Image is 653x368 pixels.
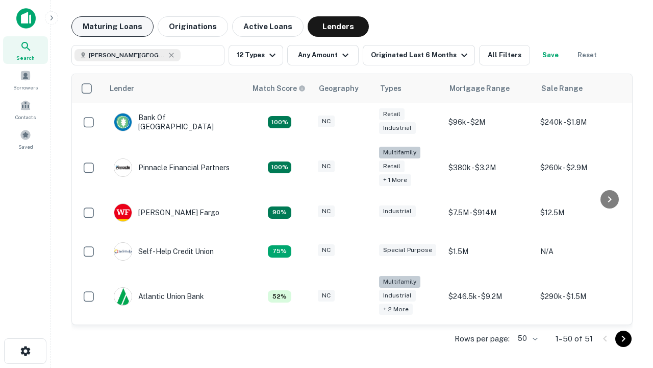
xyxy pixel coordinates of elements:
[455,333,510,345] p: Rows per page:
[253,83,306,94] div: Capitalize uses an advanced AI algorithm to match your search with the best lender. The match sco...
[3,96,48,123] a: Contacts
[16,54,35,62] span: Search
[379,122,416,134] div: Industrial
[374,74,443,103] th: Types
[379,276,420,288] div: Multifamily
[308,16,369,37] button: Lenders
[229,45,283,65] button: 12 Types
[232,16,304,37] button: Active Loans
[443,74,535,103] th: Mortgage Range
[110,82,134,95] div: Lender
[379,290,416,302] div: Industrial
[16,8,36,29] img: capitalize-icon.png
[379,147,420,158] div: Multifamily
[114,203,219,222] div: [PERSON_NAME] Fargo
[379,304,413,315] div: + 2 more
[443,142,535,193] td: $380k - $3.2M
[89,51,165,60] span: [PERSON_NAME][GEOGRAPHIC_DATA], [GEOGRAPHIC_DATA]
[535,74,627,103] th: Sale Range
[443,271,535,323] td: $246.5k - $9.2M
[443,103,535,142] td: $96k - $2M
[3,125,48,153] a: Saved
[318,290,335,302] div: NC
[268,162,291,174] div: Matching Properties: 24, hasApolloMatch: undefined
[363,45,475,65] button: Originated Last 6 Months
[268,245,291,258] div: Matching Properties: 10, hasApolloMatch: undefined
[379,244,436,256] div: Special Purpose
[514,331,539,346] div: 50
[535,232,627,271] td: N/A
[615,331,632,347] button: Go to next page
[534,45,567,65] button: Save your search to get updates of matches that match your search criteria.
[443,232,535,271] td: $1.5M
[379,174,411,186] div: + 1 more
[246,74,313,103] th: Capitalize uses an advanced AI algorithm to match your search with the best lender. The match sco...
[541,82,583,95] div: Sale Range
[114,158,230,177] div: Pinnacle Financial Partners
[114,243,132,260] img: picture
[535,271,627,323] td: $290k - $1.5M
[15,113,36,121] span: Contacts
[313,74,374,103] th: Geography
[268,206,291,219] div: Matching Properties: 12, hasApolloMatch: undefined
[379,160,405,172] div: Retail
[287,45,359,65] button: Any Amount
[571,45,604,65] button: Reset
[114,287,204,306] div: Atlantic Union Bank
[3,36,48,64] a: Search
[114,204,132,221] img: picture
[379,108,405,120] div: Retail
[380,82,401,95] div: Types
[253,83,304,94] h6: Match Score
[318,116,335,127] div: NC
[71,16,154,37] button: Maturing Loans
[114,159,132,176] img: picture
[379,205,416,217] div: Industrial
[556,333,593,345] p: 1–50 of 51
[318,160,335,172] div: NC
[479,45,530,65] button: All Filters
[318,244,335,256] div: NC
[371,49,470,61] div: Originated Last 6 Months
[114,242,214,261] div: Self-help Credit Union
[114,113,236,131] div: Bank Of [GEOGRAPHIC_DATA]
[104,74,246,103] th: Lender
[443,193,535,232] td: $7.5M - $914M
[114,113,132,131] img: picture
[535,142,627,193] td: $260k - $2.9M
[13,83,38,91] span: Borrowers
[602,254,653,303] iframe: Chat Widget
[318,205,335,217] div: NC
[319,82,359,95] div: Geography
[268,116,291,128] div: Matching Properties: 14, hasApolloMatch: undefined
[158,16,228,37] button: Originations
[449,82,510,95] div: Mortgage Range
[18,143,33,151] span: Saved
[3,66,48,94] a: Borrowers
[535,103,627,142] td: $240k - $1.8M
[268,290,291,303] div: Matching Properties: 7, hasApolloMatch: undefined
[535,193,627,232] td: $12.5M
[114,288,132,305] img: picture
